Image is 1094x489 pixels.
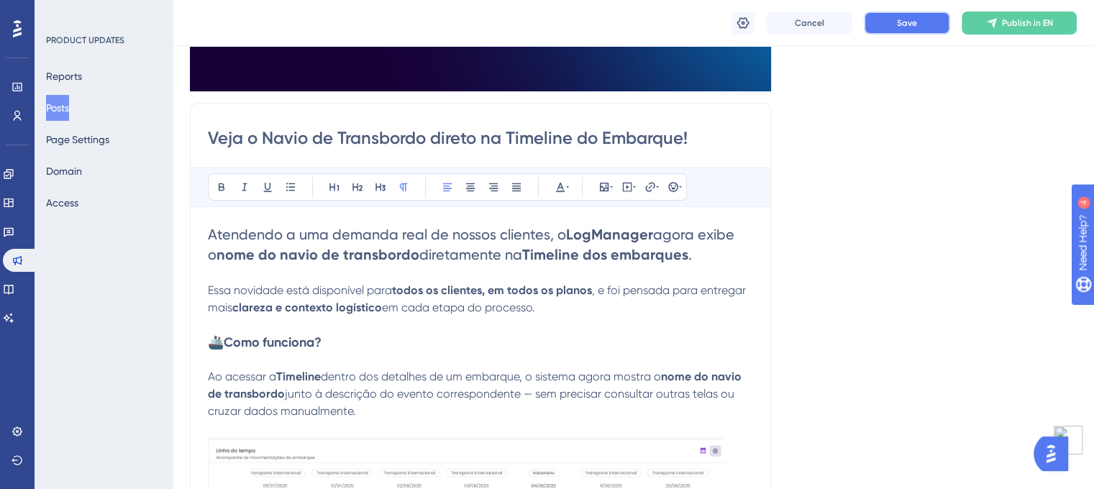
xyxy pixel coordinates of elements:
button: Publish in EN [962,12,1077,35]
strong: nome do navio de transbordo [216,246,419,263]
div: PRODUCT UPDATES [46,35,124,46]
strong: Timeline dos embarques [522,246,688,263]
span: dentro dos detalhes de um embarque, o sistema agora mostra o [321,370,661,383]
strong: Timeline [276,370,321,383]
span: Atendendo a uma demanda real de nossos clientes, o [208,226,566,243]
strong: clareza e contexto logístico [232,301,382,314]
button: Posts [46,95,69,121]
iframe: UserGuiding AI Assistant Launcher [1034,432,1077,475]
span: . [688,246,692,263]
span: em cada etapa do processo. [382,301,535,314]
strong: nome do navio de transbordo [208,370,744,401]
button: Reports [46,63,82,89]
span: Publish in EN [1002,17,1053,29]
span: agora exibe o [208,226,738,263]
span: 🚢 [208,334,224,349]
button: Domain [46,158,82,184]
strong: Como funciona? [224,334,322,350]
div: 4 [100,7,104,19]
span: Cancel [795,17,824,29]
button: Page Settings [46,127,109,152]
span: diretamente na [419,246,522,263]
span: Ao acessar a [208,370,276,383]
span: , e foi pensada para entregar mais [208,283,749,314]
span: Save [897,17,917,29]
input: Post Title [208,127,753,150]
span: junto à descrição do evento correspondente — sem precisar consultar outras telas ou cruzar dados ... [208,387,737,418]
button: Access [46,190,78,216]
button: Cancel [766,12,852,35]
strong: LogManager [566,226,653,243]
span: Need Help? [34,4,90,21]
strong: todos os clientes, em todos os planos [392,283,592,297]
button: Save [864,12,950,35]
span: Essa novidade está disponível para [208,283,392,297]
